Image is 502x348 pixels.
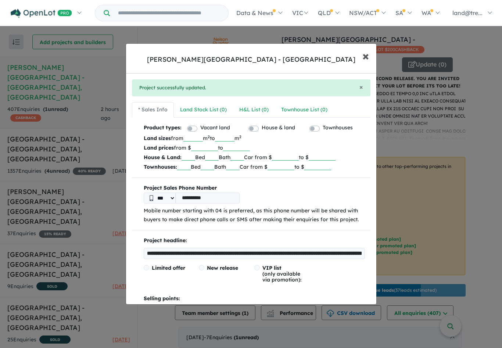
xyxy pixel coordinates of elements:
[144,294,365,303] p: Selling points:
[150,195,153,201] img: Phone icon
[147,55,355,64] div: [PERSON_NAME][GEOGRAPHIC_DATA] - [GEOGRAPHIC_DATA]
[200,123,230,132] label: Vacant land
[144,143,365,153] p: from $ to
[111,5,227,21] input: Try estate name, suburb, builder or developer
[180,105,227,114] div: Land Stock List ( 0 )
[323,123,353,132] label: Townhouses
[262,265,301,283] span: (only available via promotion):
[207,265,238,271] span: New release
[281,105,327,114] div: Townhouse List ( 0 )
[144,154,182,161] b: House & Land:
[144,236,365,245] p: Project headline:
[138,105,168,114] div: * Sales Info
[144,153,365,162] p: Bed Bath Car from $ to $
[239,105,269,114] div: H&L List ( 0 )
[144,162,365,172] p: Bed Bath Car from $ to $
[144,123,182,133] b: Product types:
[362,48,369,64] span: ×
[132,79,370,96] div: Project successfully updated.
[208,134,210,139] sup: 2
[359,83,363,91] span: ×
[359,84,363,90] button: Close
[452,9,483,17] span: land@tre...
[262,265,282,271] span: VIP list
[144,144,174,151] b: Land prices
[239,134,241,139] sup: 2
[144,133,365,143] p: from m to m
[144,207,365,224] p: Mobile number starting with 04 is preferred, as this phone number will be shared with buyers to m...
[152,265,185,271] span: Limited offer
[144,135,171,141] b: Land sizes
[262,123,295,132] label: House & land
[144,164,177,170] b: Townhouses:
[11,9,72,18] img: Openlot PRO Logo White
[144,184,365,193] b: Project Sales Phone Number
